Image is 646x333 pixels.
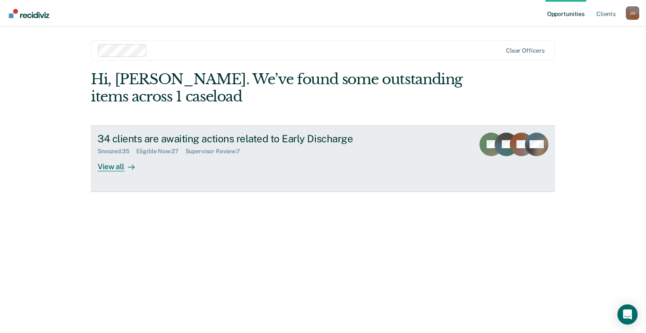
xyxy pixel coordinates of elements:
[617,304,638,325] div: Open Intercom Messenger
[91,71,462,105] div: Hi, [PERSON_NAME]. We’ve found some outstanding items across 1 caseload
[9,9,49,18] img: Recidiviz
[626,6,639,20] button: Profile dropdown button
[98,148,136,155] div: Snoozed : 35
[91,125,555,192] a: 34 clients are awaiting actions related to Early DischargeSnoozed:35Eligible Now:27Supervisor Rev...
[506,47,545,54] div: Clear officers
[185,148,247,155] div: Supervisor Review : 7
[626,6,639,20] div: J O
[136,148,185,155] div: Eligible Now : 27
[98,133,393,145] div: 34 clients are awaiting actions related to Early Discharge
[98,155,145,171] div: View all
